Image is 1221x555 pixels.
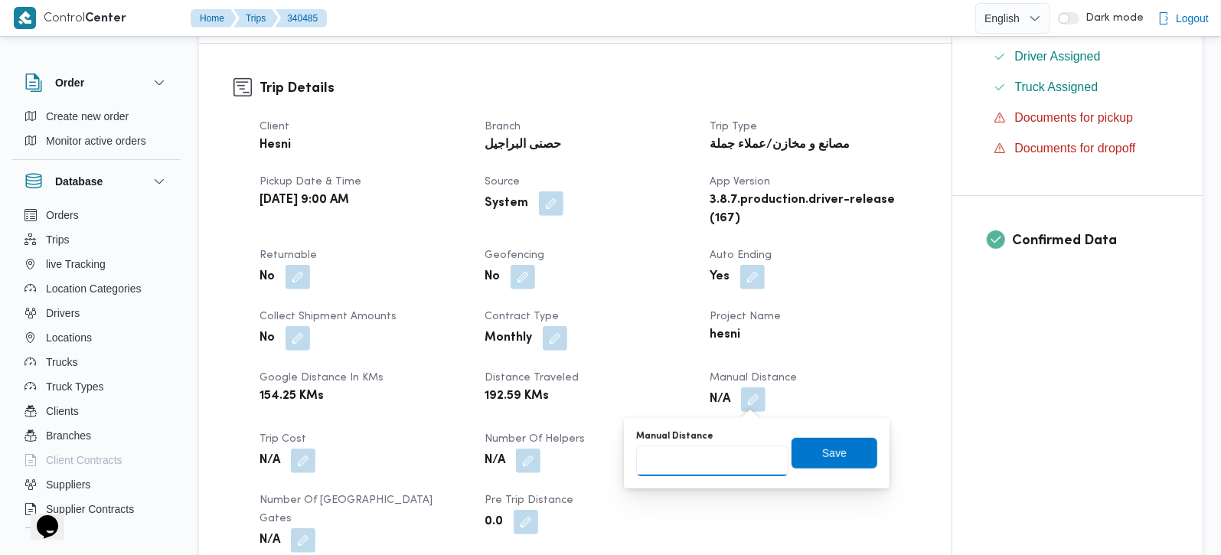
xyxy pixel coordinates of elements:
[18,448,175,472] button: Client Contracts
[485,136,561,155] b: حصنى البراجيل
[710,122,757,132] span: Trip Type
[18,374,175,399] button: Truck Types
[485,387,549,406] b: 192.59 KMs
[18,301,175,325] button: Drivers
[260,136,291,155] b: Hesni
[1176,9,1209,28] span: Logout
[260,434,306,444] span: Trip Cost
[46,328,92,347] span: Locations
[1151,3,1215,34] button: Logout
[710,312,781,322] span: Project Name
[822,444,847,462] span: Save
[191,9,237,28] button: Home
[485,495,573,505] span: Pre Trip Distance
[485,194,528,213] b: System
[260,387,324,406] b: 154.25 KMs
[260,329,275,348] b: No
[46,279,142,298] span: Location Categories
[485,122,521,132] span: Branch
[1015,109,1134,127] span: Documents for pickup
[485,268,500,286] b: No
[636,430,713,442] label: Manual Distance
[1013,230,1169,251] h3: Confirmed Data
[85,13,126,24] b: Center
[710,250,772,260] span: Auto Ending
[260,531,280,550] b: N/A
[485,434,585,444] span: Number of Helpers
[46,255,106,273] span: live Tracking
[18,350,175,374] button: Trucks
[46,107,129,126] span: Create new order
[46,475,90,494] span: Suppliers
[46,402,79,420] span: Clients
[18,104,175,129] button: Create new order
[18,399,175,423] button: Clients
[1015,78,1099,96] span: Truck Assigned
[260,250,317,260] span: Returnable
[485,312,559,322] span: Contract Type
[46,426,91,445] span: Branches
[12,104,181,159] div: Order
[46,524,84,543] span: Devices
[46,206,79,224] span: Orders
[18,325,175,350] button: Locations
[1079,12,1144,24] span: Dark mode
[14,7,36,29] img: X8yXhbKr1z7QwAAAABJRU5ErkJggg==
[46,500,134,518] span: Supplier Contracts
[988,75,1169,100] button: Truck Assigned
[18,497,175,521] button: Supplier Contracts
[710,390,730,409] b: N/A
[260,268,275,286] b: No
[1015,47,1101,66] span: Driver Assigned
[1015,142,1136,155] span: Documents for dropoff
[46,451,122,469] span: Client Contracts
[485,373,579,383] span: Distance Traveled
[18,203,175,227] button: Orders
[233,9,278,28] button: Trips
[988,106,1169,130] button: Documents for pickup
[260,177,361,187] span: Pickup date & time
[710,373,797,383] span: Manual Distance
[12,203,181,534] div: Database
[710,136,850,155] b: مصانع و مخازن/عملاء جملة
[710,191,913,228] b: 3.8.7.production.driver-release (167)
[18,521,175,546] button: Devices
[485,513,503,531] b: 0.0
[18,129,175,153] button: Monitor active orders
[24,73,168,92] button: Order
[260,78,917,99] h3: Trip Details
[46,353,77,371] span: Trucks
[55,73,84,92] h3: Order
[260,495,433,524] span: Number of [GEOGRAPHIC_DATA] Gates
[485,329,532,348] b: Monthly
[18,227,175,252] button: Trips
[485,177,520,187] span: Source
[792,438,877,468] button: Save
[1015,80,1099,93] span: Truck Assigned
[55,172,103,191] h3: Database
[710,177,770,187] span: App Version
[18,252,175,276] button: live Tracking
[18,472,175,497] button: Suppliers
[260,373,384,383] span: Google distance in KMs
[18,423,175,448] button: Branches
[485,250,544,260] span: Geofencing
[710,326,740,344] b: hesni
[260,122,289,132] span: Client
[46,230,70,249] span: Trips
[260,452,280,470] b: N/A
[46,132,146,150] span: Monitor active orders
[485,452,505,470] b: N/A
[275,9,327,28] button: 340485
[46,377,103,396] span: Truck Types
[988,136,1169,161] button: Documents for dropoff
[24,172,168,191] button: Database
[260,191,349,210] b: [DATE] 9:00 AM
[988,44,1169,69] button: Driver Assigned
[260,312,397,322] span: Collect Shipment Amounts
[46,304,80,322] span: Drivers
[1015,50,1101,63] span: Driver Assigned
[1015,139,1136,158] span: Documents for dropoff
[710,268,730,286] b: Yes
